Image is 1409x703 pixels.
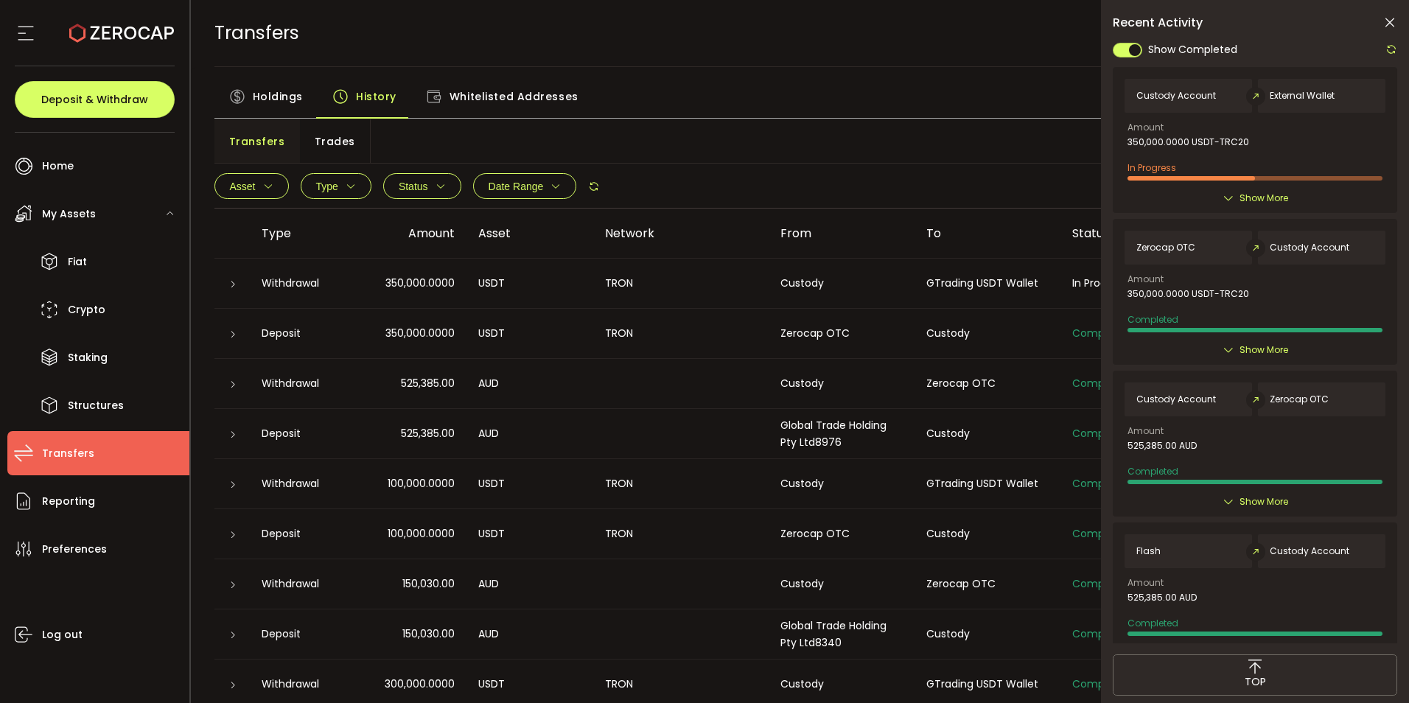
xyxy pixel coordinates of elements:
span: Show More [1240,191,1288,206]
div: AUD [466,626,593,643]
span: In Progress [1127,161,1176,174]
div: Asset [466,225,593,242]
span: Show More [1240,494,1288,509]
span: Completed [1072,376,1131,391]
button: Type [301,173,371,199]
iframe: Chat Widget [1335,632,1409,703]
span: Asset [230,181,256,192]
div: TRON [593,525,769,542]
div: Custody [769,576,915,592]
span: Completed [1072,476,1131,491]
span: Completed [1072,426,1131,441]
span: Recent Activity [1113,17,1203,29]
div: USDT [466,325,593,342]
span: 350,000.0000 USDT-TRC20 [1127,137,1249,147]
span: 525,385.00 [401,375,455,392]
span: Trades [315,127,355,156]
span: Custody Account [1270,242,1349,253]
div: From [769,225,915,242]
span: History [356,82,396,111]
span: Custody Account [1136,394,1216,405]
div: Custody [769,275,915,292]
span: 525,385.00 AUD [1127,441,1197,451]
div: Deposit [250,626,350,643]
div: GTrading USDT Wallet [915,676,1060,693]
span: Date Range [489,181,544,192]
div: Custody [769,375,915,392]
div: AUD [466,576,593,592]
div: Withdrawal [250,475,350,492]
span: 350,000.0000 USDT-TRC20 [1127,289,1249,299]
span: 150,030.00 [402,626,455,643]
div: AUD [466,375,593,392]
div: Deposit [250,525,350,542]
span: 100,000.0000 [388,475,455,492]
div: TRON [593,676,769,693]
button: Deposit & Withdraw [15,81,175,118]
div: Amount [350,225,466,242]
div: TRON [593,475,769,492]
span: Amount [1127,275,1164,284]
div: TRON [593,325,769,342]
div: Zerocap OTC [769,325,915,342]
span: Completed [1072,526,1131,541]
span: Status [399,181,428,192]
div: Status [1060,225,1187,242]
span: Show Completed [1148,42,1237,57]
span: Completed [1127,465,1178,478]
div: To [915,225,1060,242]
span: 300,000.0000 [385,676,455,693]
span: Amount [1127,578,1164,587]
span: My Assets [42,203,96,225]
button: Date Range [473,173,577,199]
span: Whitelisted Addresses [450,82,578,111]
span: Structures [68,395,124,416]
span: Completed [1072,626,1131,641]
span: Amount [1127,123,1164,132]
span: Custody Account [1136,91,1216,101]
div: Custody [769,475,915,492]
span: Crypto [68,299,105,321]
div: USDT [466,275,593,292]
div: Custody [915,525,1060,542]
div: USDT [466,676,593,693]
span: Amount [1127,427,1164,436]
div: Custody [915,626,1060,643]
span: Flash [1136,546,1161,556]
div: Type [250,225,350,242]
span: TOP [1245,674,1266,690]
span: Zerocap OTC [1270,394,1329,405]
span: Reporting [42,491,95,512]
span: 100,000.0000 [388,525,455,542]
div: GTrading USDT Wallet [915,475,1060,492]
div: GTrading USDT Wallet [915,275,1060,292]
span: Home [42,155,74,177]
span: 350,000.0000 [385,275,455,292]
div: Zerocap OTC [915,576,1060,592]
div: Withdrawal [250,576,350,592]
div: Withdrawal [250,676,350,693]
span: Zerocap OTC [1136,242,1195,253]
span: 525,385.00 AUD [1127,592,1197,603]
span: Staking [68,347,108,368]
span: Transfers [42,443,94,464]
span: Completed [1127,313,1178,326]
span: Transfers [229,127,285,156]
span: Log out [42,624,83,646]
span: In Progress [1072,276,1127,290]
div: Zerocap OTC [769,525,915,542]
span: Type [316,181,338,192]
div: Global Trade Holding Pty Ltd8976 [769,417,915,451]
button: Status [383,173,461,199]
span: Holdings [253,82,303,111]
div: AUD [466,425,593,442]
span: Transfers [214,20,299,46]
div: Deposit [250,425,350,442]
div: USDT [466,475,593,492]
div: Withdrawal [250,275,350,292]
div: Zerocap OTC [915,375,1060,392]
span: Custody Account [1270,546,1349,556]
div: Withdrawal [250,375,350,392]
div: USDT [466,525,593,542]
